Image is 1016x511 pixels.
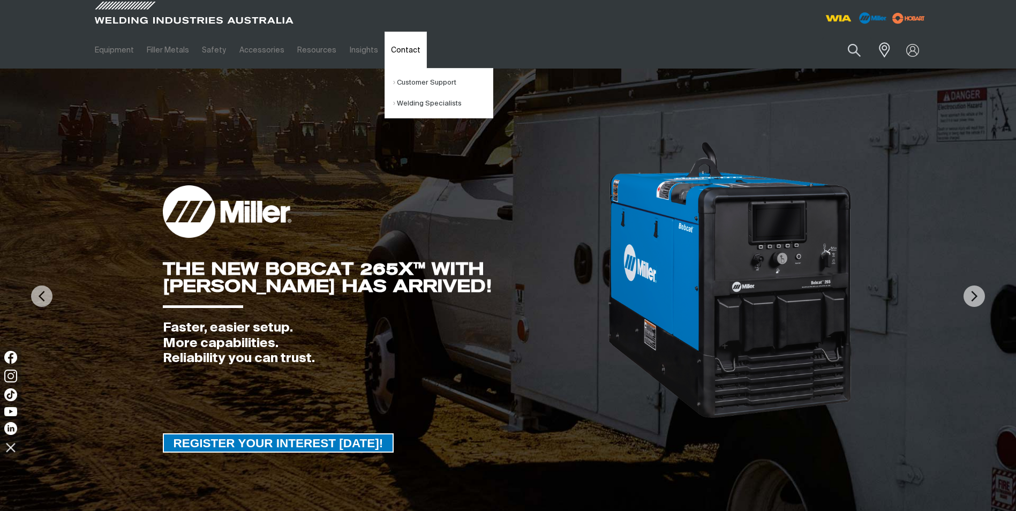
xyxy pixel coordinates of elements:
input: Product name or item number... [822,37,872,63]
span: REGISTER YOUR INTEREST [DATE]! [164,433,393,453]
a: Safety [195,32,232,69]
a: Accessories [233,32,291,69]
img: hide socials [2,438,20,456]
div: Faster, easier setup. More capabilities. Reliability you can trust. [163,320,607,366]
img: miller [889,10,928,26]
a: Welding Specialists [393,93,493,114]
img: NextArrow [964,285,985,307]
button: Search products [836,37,872,63]
a: Customer Support [393,72,493,93]
img: YouTube [4,407,17,416]
a: Contact [385,32,427,69]
a: Equipment [88,32,140,69]
img: PrevArrow [31,285,52,307]
div: THE NEW BOBCAT 265X™ WITH [PERSON_NAME] HAS ARRIVED! [163,260,607,295]
img: TikTok [4,388,17,401]
a: Filler Metals [140,32,195,69]
a: REGISTER YOUR INTEREST TODAY! [163,433,394,453]
nav: Main [88,32,718,69]
a: Insights [343,32,384,69]
a: Resources [291,32,343,69]
ul: Contact Submenu [385,68,493,118]
img: Instagram [4,370,17,382]
img: LinkedIn [4,422,17,435]
img: Facebook [4,351,17,364]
